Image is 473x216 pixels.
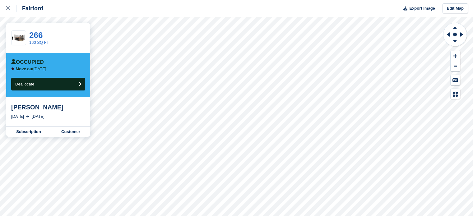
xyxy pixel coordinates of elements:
[16,5,43,12] div: Fairford
[29,30,43,40] a: 266
[12,33,26,44] img: 150-sqft-unit.jpg
[451,89,460,99] button: Map Legend
[32,113,44,120] div: [DATE]
[11,113,24,120] div: [DATE]
[11,103,85,111] div: [PERSON_NAME]
[29,40,49,45] a: 160 SQ FT
[11,59,44,65] div: Occupied
[6,127,51,137] a: Subscription
[16,67,46,71] p: [DATE]
[11,67,14,71] img: arrow-left-icn-90495f2de72eb5bd0bd1c3c35deca35cc13f817d75bef06ecd7c0b315636ce7e.svg
[11,78,85,90] button: Deallocate
[16,67,34,71] span: Move out
[409,5,435,11] span: Export Image
[15,82,34,86] span: Deallocate
[451,61,460,71] button: Zoom Out
[451,51,460,61] button: Zoom In
[451,75,460,85] button: Keyboard Shortcuts
[400,3,435,14] button: Export Image
[26,115,29,118] img: arrow-right-light-icn-cde0832a797a2874e46488d9cf13f60e5c3a73dbe684e267c42b8395dfbc2abf.svg
[51,127,90,137] a: Customer
[443,3,468,14] a: Edit Map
